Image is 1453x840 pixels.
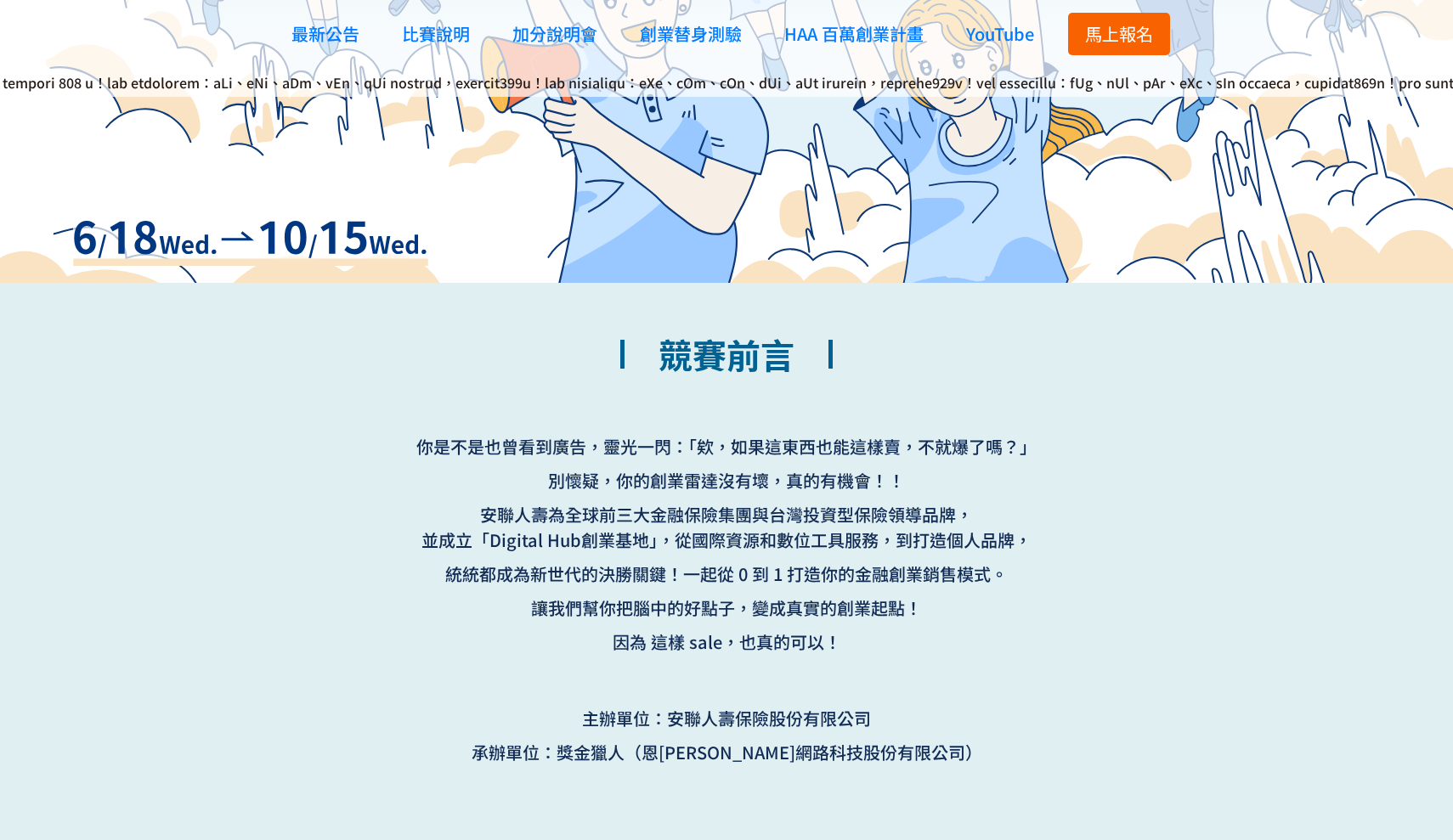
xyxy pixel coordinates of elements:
[1085,21,1153,46] span: 馬上報名
[395,595,1058,621] p: 讓我們幫你把腦中的好點子，變成真實的創業起點！
[395,706,1058,731] p: 主辦單位：安聯人壽保險股份有限公司
[8,317,1445,417] h2: 競賽前言
[504,8,606,59] a: 加分說明會
[675,527,1032,552] span: 從國際資源和數位工具服務，到打造個人品牌，
[291,21,359,46] span: 最新公告
[395,561,1058,587] p: 統統都成為新世代的決勝關鍵！一起從 0 到 1 打造你的金融創業銷售模式。
[395,629,1058,655] p: 因為 這樣 sale，也真的可以！
[393,8,478,59] a: 比賽說明
[402,21,470,46] span: 比賽說明
[395,434,1058,459] p: 你是不是也曾看到廣告，靈光一閃：「欸，如果這東西也能這樣賣，不就爆了嗎？」
[776,8,932,59] a: HAA 百萬創業計畫
[395,740,1058,765] p: 承辦單位：獎金獵人（恩[PERSON_NAME]網路科技股份有限公司）
[1068,13,1170,55] button: 馬上報名
[631,8,750,59] a: 創業替身測驗
[512,21,597,46] span: 加分說明會
[480,502,973,527] span: 安聯人壽為全球前三大金融保險集團與台灣投資型保險領導品牌，
[73,221,429,266] img: Timeline
[395,468,1058,493] p: 別懷疑，你的創業雷達沒有壞，真的有機會！！
[784,21,924,46] span: HAA 百萬創業計畫
[966,21,1034,46] span: YouTube
[640,21,742,46] span: 創業替身測驗
[283,8,368,59] a: 最新公告
[958,8,1043,59] a: YouTube
[421,527,675,553] span: 並成立「Digital Hub創業基地」，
